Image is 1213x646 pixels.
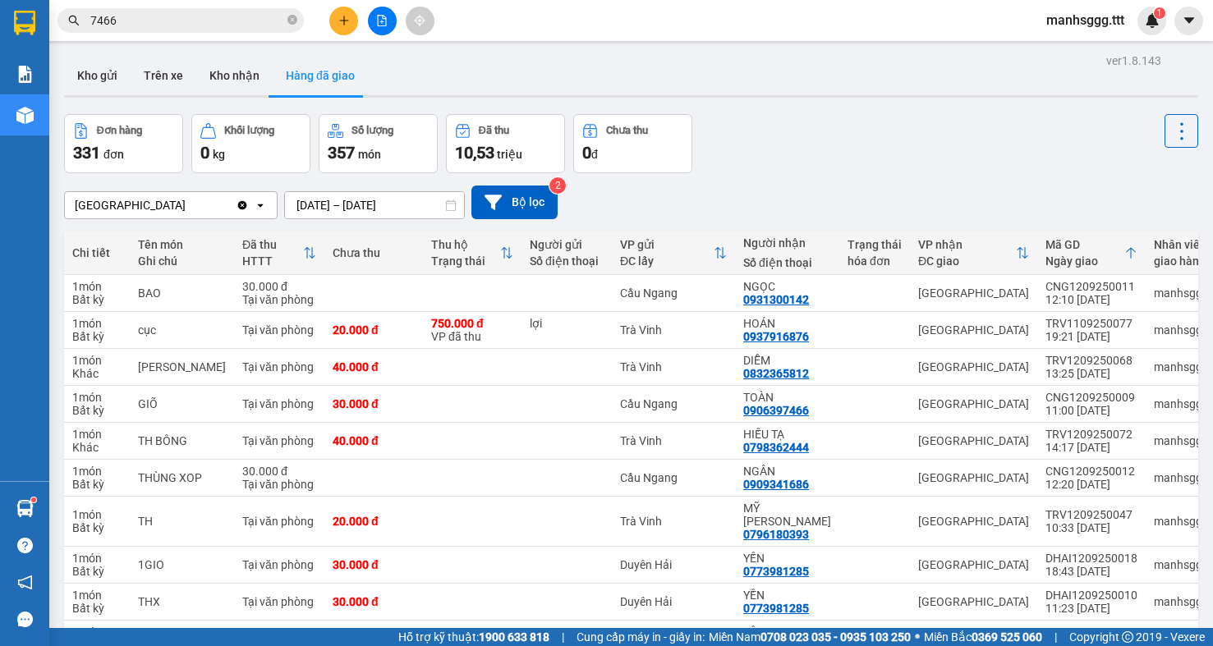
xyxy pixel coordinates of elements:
[620,471,727,484] div: Cầu Ngang
[242,323,316,337] div: Tại văn phòng
[234,231,324,275] th: Toggle SortBy
[620,397,727,410] div: Cầu Ngang
[196,56,273,95] button: Kho nhận
[1045,317,1137,330] div: TRV1109250077
[333,397,415,410] div: 30.000 đ
[1045,521,1137,534] div: 10:33 [DATE]
[17,575,33,590] span: notification
[620,238,714,251] div: VP gửi
[414,15,425,26] span: aim
[1045,552,1137,565] div: DHAI1209250018
[242,478,316,491] div: Tại văn phòng
[333,558,415,571] div: 30.000 đ
[1045,367,1137,380] div: 13:25 [DATE]
[224,125,274,136] div: Khối lượng
[72,602,122,615] div: Bất kỳ
[1045,508,1137,521] div: TRV1209250047
[620,360,727,373] div: Trà Vinh
[743,602,809,615] div: 0773981285
[479,630,549,644] strong: 1900 633 818
[376,15,388,26] span: file-add
[242,434,316,447] div: Tại văn phòng
[90,11,284,30] input: Tìm tên, số ĐT hoặc mã đơn
[17,612,33,627] span: message
[743,293,809,306] div: 0931300142
[1174,7,1203,35] button: caret-down
[530,317,604,330] div: lợi
[191,114,310,173] button: Khối lượng0kg
[530,238,604,251] div: Người gửi
[760,630,911,644] strong: 0708 023 035 - 0935 103 250
[31,497,36,502] sup: 1
[431,254,500,268] div: Trạng thái
[1045,625,1137,639] div: DHAI1209250008
[16,66,34,83] img: solution-icon
[620,254,714,268] div: ĐC lấy
[743,367,809,380] div: 0832365812
[1106,52,1161,70] div: ver 1.8.143
[242,558,316,571] div: Tại văn phòng
[743,478,809,491] div: 0909341686
[72,367,122,380] div: Khác
[236,199,249,212] svg: Clear value
[242,238,303,251] div: Đã thu
[242,280,316,293] div: 30.000 đ
[918,397,1029,410] div: [GEOGRAPHIC_DATA]
[743,256,831,269] div: Số điện thoại
[138,323,226,337] div: cục
[406,7,434,35] button: aim
[606,125,648,136] div: Chưa thu
[573,114,692,173] button: Chưa thu0đ
[1045,354,1137,367] div: TRV1209250068
[72,246,122,259] div: Chi tiết
[743,280,831,293] div: NGỌC
[918,595,1029,608] div: [GEOGRAPHIC_DATA]
[848,238,902,251] div: Trạng thái
[72,354,122,367] div: 1 món
[329,7,358,35] button: plus
[743,589,831,602] div: YẾN
[431,238,500,251] div: Thu hộ
[848,254,902,268] div: hóa đơn
[72,428,122,441] div: 1 món
[287,15,297,25] span: close-circle
[72,317,122,330] div: 1 món
[1054,628,1057,646] span: |
[743,441,809,454] div: 0798362444
[358,148,381,161] span: món
[620,323,727,337] div: Trà Vinh
[743,391,831,404] div: TOÀN
[213,148,225,161] span: kg
[743,502,831,528] div: MỸ TUYẾT
[254,199,267,212] svg: open
[273,56,368,95] button: Hàng đã giao
[138,515,226,528] div: TH
[1045,280,1137,293] div: CNG1209250011
[72,441,122,454] div: Khác
[743,428,831,441] div: HIẾU TẠ
[1122,631,1133,643] span: copyright
[479,125,509,136] div: Đã thu
[138,360,226,373] div: BÓ SEN
[743,354,831,367] div: DIỄM
[131,56,196,95] button: Trên xe
[918,254,1016,268] div: ĐC giao
[1033,10,1137,30] span: manhsggg.ttt
[455,143,494,163] span: 10,53
[743,565,809,578] div: 0773981285
[242,293,316,306] div: Tại văn phòng
[612,231,735,275] th: Toggle SortBy
[972,630,1042,644] strong: 0369 525 060
[620,595,727,608] div: Duyên Hải
[530,254,604,268] div: Số điện thoại
[549,177,566,194] sup: 2
[242,397,316,410] div: Tại văn phòng
[1045,391,1137,404] div: CNG1209250009
[97,125,142,136] div: Đơn hàng
[1045,428,1137,441] div: TRV1209250072
[1045,330,1137,343] div: 19:21 [DATE]
[918,434,1029,447] div: [GEOGRAPHIC_DATA]
[319,114,438,173] button: Số lượng357món
[471,186,558,219] button: Bộ lọc
[242,360,316,373] div: Tại văn phòng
